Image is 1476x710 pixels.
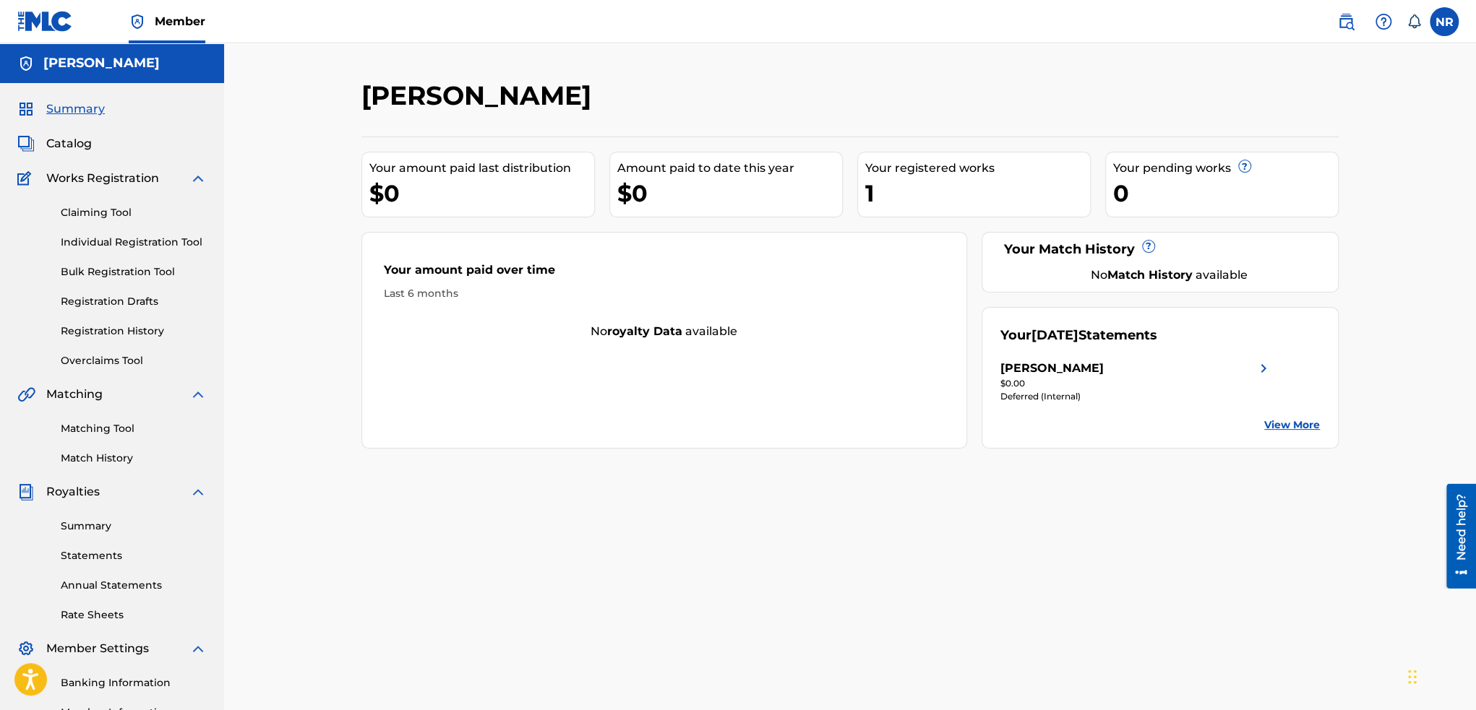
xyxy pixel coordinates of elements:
div: Notifications [1407,14,1421,29]
a: SummarySummary [17,100,105,118]
a: Banking Information [61,675,207,690]
img: help [1375,13,1392,30]
h5: Nahzier Rashaad Robinson [43,55,160,72]
span: ? [1239,160,1250,172]
span: Works Registration [46,170,159,187]
span: Royalties [46,483,100,501]
div: Amount paid to date this year [617,160,842,177]
div: No available [362,323,966,340]
div: Your Statements [1000,326,1157,345]
a: Rate Sheets [61,607,207,623]
div: Your amount paid over time [384,261,945,286]
a: Match History [61,451,207,466]
div: Your pending works [1113,160,1338,177]
div: $0 [617,177,842,209]
div: Your registered works [865,160,1090,177]
img: expand [189,483,207,501]
img: Works Registration [17,170,36,187]
img: Accounts [17,55,35,72]
a: Annual Statements [61,578,207,593]
div: Your Match History [1000,240,1321,259]
strong: Match History [1107,268,1193,282]
a: Registration History [61,324,207,339]
img: search [1337,13,1355,30]
div: 0 [1113,177,1338,209]
div: 1 [865,177,1090,209]
a: [PERSON_NAME]right chevron icon$0.00Deferred (Internal) [1000,360,1272,403]
a: Bulk Registration Tool [61,264,207,280]
a: Public Search [1331,7,1360,36]
div: $0 [369,177,594,209]
img: Member Settings [17,640,35,657]
img: Top Rightsholder [129,13,146,30]
span: Summary [46,100,105,118]
img: MLC Logo [17,11,73,32]
span: Catalog [46,135,92,152]
img: Royalties [17,483,35,501]
span: Member Settings [46,640,149,657]
div: Last 6 months [384,286,945,301]
img: expand [189,170,207,187]
a: CatalogCatalog [17,135,92,152]
strong: royalty data [607,324,682,338]
a: Matching Tool [61,421,207,436]
div: $0.00 [1000,377,1272,390]
div: No available [1018,267,1321,284]
a: Registration Drafts [61,294,207,309]
div: Drag [1408,655,1417,698]
img: Matching [17,386,35,403]
span: Matching [46,386,103,403]
div: User Menu [1430,7,1459,36]
img: right chevron icon [1255,360,1272,377]
span: Member [155,13,205,30]
div: Help [1369,7,1398,36]
h2: [PERSON_NAME] [361,79,598,112]
img: Catalog [17,135,35,152]
div: Need help? [16,10,35,77]
iframe: Chat Widget [1404,641,1476,710]
iframe: Resource Center [1436,484,1476,589]
img: Summary [17,100,35,118]
a: Statements [61,548,207,563]
a: Overclaims Tool [61,353,207,368]
a: View More [1264,417,1320,433]
a: Individual Registration Tool [61,235,207,250]
img: expand [189,640,207,657]
div: Your amount paid last distribution [369,160,594,177]
span: ? [1143,241,1154,252]
div: Deferred (Internal) [1000,390,1272,403]
div: [PERSON_NAME] [1000,360,1104,377]
a: Claiming Tool [61,205,207,220]
span: [DATE] [1031,327,1078,343]
a: Summary [61,519,207,534]
img: expand [189,386,207,403]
